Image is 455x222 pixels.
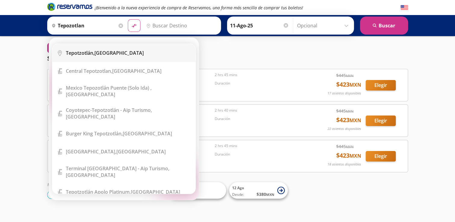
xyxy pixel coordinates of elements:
[66,85,191,98] div: [GEOGRAPHIC_DATA]
[336,151,361,160] span: $ 423
[66,189,131,195] b: Tepotzotlán Apolo Platinum,
[327,126,361,131] p: 22 asientos disponibles
[66,85,152,91] b: Mexico Tepozotlán Puente (solo Ida) ,
[232,192,244,197] span: Desde:
[144,18,218,33] input: Buscar Destino
[366,116,396,126] button: Elegir
[349,117,361,124] small: MXN
[327,162,361,167] p: 18 asientos disponibles
[66,130,123,137] b: Burger King Tepotzotlán,
[366,80,396,91] button: Elegir
[336,80,361,89] span: $ 423
[47,182,121,187] em: Mostrando todos los viajes disponibles
[66,68,161,74] div: [GEOGRAPHIC_DATA]
[230,18,289,33] input: Elegir Fecha
[66,50,144,56] div: [GEOGRAPHIC_DATA]
[215,143,306,149] p: 2 hrs 45 mins
[349,153,361,159] small: MXN
[47,43,75,53] button: 0Filtros
[336,108,354,114] span: $ 445
[229,182,288,199] button: 12 AgoDesde:$380MXN
[336,143,354,150] span: $ 445
[346,73,354,78] small: MXN
[366,151,396,162] button: Elegir
[297,18,351,33] input: Opcional
[66,50,94,56] b: Tepotzotlán,
[215,116,306,122] p: Duración
[66,130,172,137] div: [GEOGRAPHIC_DATA]
[360,17,408,35] button: Buscar
[47,54,125,63] p: Seleccionar horario de ida
[346,144,354,149] small: MXN
[47,2,92,13] a: Brand Logo
[95,5,303,11] em: ¡Bienvenido a la nueva experiencia de compra de Reservamos, una forma más sencilla de comprar tus...
[215,81,306,86] p: Duración
[215,152,306,157] p: Duración
[346,109,354,113] small: MXN
[66,165,191,178] div: [GEOGRAPHIC_DATA]
[257,191,274,197] span: $ 380
[66,107,191,120] div: [GEOGRAPHIC_DATA]
[336,72,354,79] span: $ 445
[349,82,361,88] small: MXN
[49,18,117,33] input: Buscar Origen
[66,107,152,113] b: Coyotepec-tepotzotlán - Aip Turismo,
[47,191,91,199] button: Cambiar de línea
[66,148,116,155] b: [GEOGRAPHIC_DATA],
[66,189,180,195] div: [GEOGRAPHIC_DATA]
[266,192,274,197] small: MXN
[215,108,306,113] p: 2 hrs 40 mins
[66,148,166,155] div: [GEOGRAPHIC_DATA]
[47,2,92,11] i: Brand Logo
[327,91,361,96] p: 17 asientos disponibles
[215,72,306,78] p: 2 hrs 45 mins
[232,185,244,190] span: 12 Ago
[66,68,112,74] b: Central Tepotzotlan,
[336,116,361,125] span: $ 423
[66,165,169,172] b: Terminal [GEOGRAPHIC_DATA] - Aip Turismo,
[401,4,408,11] button: English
